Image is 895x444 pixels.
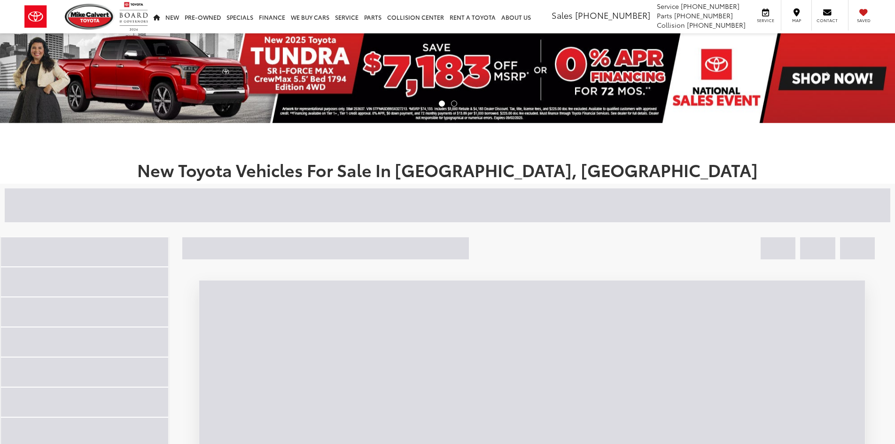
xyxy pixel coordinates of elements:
[674,11,733,20] span: [PHONE_NUMBER]
[65,4,115,30] img: Mike Calvert Toyota
[657,11,672,20] span: Parts
[755,17,776,23] span: Service
[552,9,573,21] span: Sales
[681,1,739,11] span: [PHONE_NUMBER]
[657,1,679,11] span: Service
[786,17,807,23] span: Map
[657,20,685,30] span: Collision
[853,17,874,23] span: Saved
[575,9,650,21] span: [PHONE_NUMBER]
[687,20,746,30] span: [PHONE_NUMBER]
[817,17,838,23] span: Contact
